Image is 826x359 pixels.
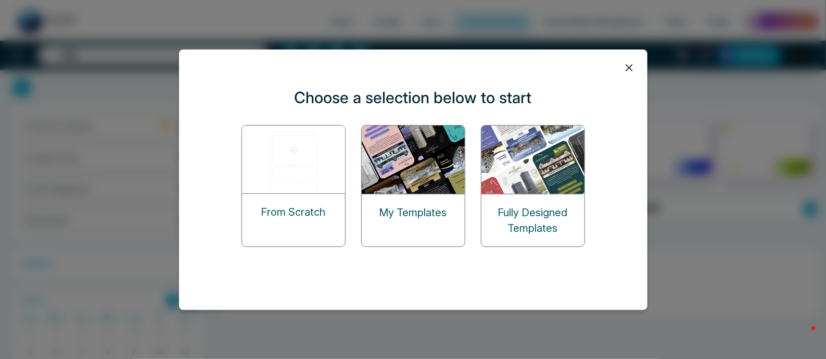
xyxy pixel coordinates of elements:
[481,205,584,236] p: Fully Designed Templates
[379,205,447,220] p: My Templates
[791,324,816,349] iframe: Intercom live chat
[362,126,466,194] img: my-templates.png
[481,126,586,194] img: designed-templates.png
[261,204,326,220] p: From Scratch
[242,126,346,193] img: start-from-scratch.png
[295,86,532,109] p: Choose a selection below to start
